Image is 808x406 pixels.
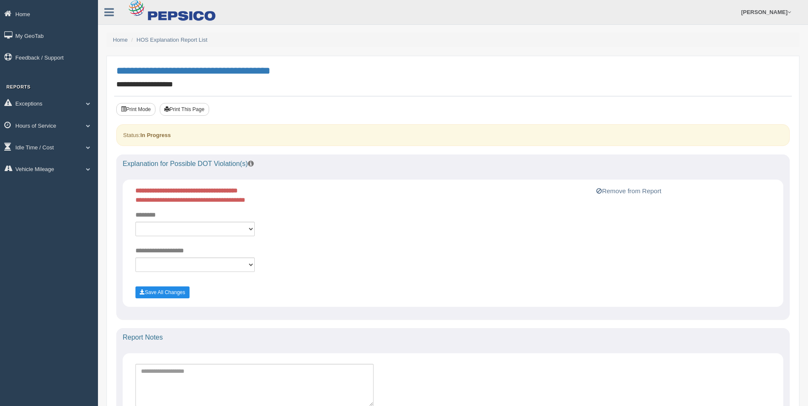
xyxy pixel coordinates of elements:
a: Home [113,37,128,43]
button: Print Mode [116,103,155,116]
strong: In Progress [140,132,171,138]
div: Report Notes [116,328,790,347]
button: Remove from Report [594,186,664,196]
div: Status: [116,124,790,146]
a: HOS Explanation Report List [137,37,207,43]
div: Explanation for Possible DOT Violation(s) [116,154,790,173]
button: Save [135,286,190,298]
button: Print This Page [160,103,209,116]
